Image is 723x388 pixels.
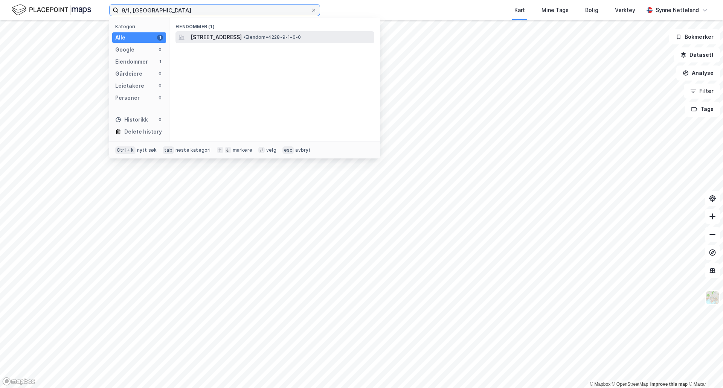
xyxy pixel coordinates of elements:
div: 1 [157,59,163,65]
div: esc [282,146,294,154]
div: Verktøy [615,6,635,15]
button: Filter [684,84,720,99]
div: Ctrl + k [115,146,136,154]
a: Mapbox homepage [2,377,35,386]
div: Personer [115,93,140,102]
div: markere [233,147,252,153]
div: Alle [115,33,125,42]
button: Analyse [676,65,720,81]
div: tab [163,146,174,154]
a: Mapbox [590,382,610,387]
iframe: Chat Widget [685,352,723,388]
a: Improve this map [650,382,688,387]
a: OpenStreetMap [612,382,648,387]
div: Mine Tags [541,6,569,15]
div: Gårdeiere [115,69,142,78]
div: Kart [514,6,525,15]
input: Søk på adresse, matrikkel, gårdeiere, leietakere eller personer [119,5,311,16]
div: Leietakere [115,81,144,90]
div: Eiendommer (1) [169,18,380,31]
button: Tags [685,102,720,117]
span: • [243,34,246,40]
div: Kontrollprogram for chat [685,352,723,388]
div: avbryt [295,147,311,153]
div: Synne Netteland [656,6,699,15]
span: Eiendom • 4228-9-1-0-0 [243,34,301,40]
div: Google [115,45,134,54]
img: Z [705,291,720,305]
div: 0 [157,71,163,77]
div: 0 [157,47,163,53]
span: [STREET_ADDRESS] [191,33,242,42]
div: Historikk [115,115,148,124]
div: Eiendommer [115,57,148,66]
div: Bolig [585,6,598,15]
button: Bokmerker [669,29,720,44]
div: neste kategori [175,147,211,153]
img: logo.f888ab2527a4732fd821a326f86c7f29.svg [12,3,91,17]
div: 1 [157,35,163,41]
div: 0 [157,117,163,123]
div: 0 [157,95,163,101]
div: 0 [157,83,163,89]
div: Kategori [115,24,166,29]
div: nytt søk [137,147,157,153]
div: velg [266,147,276,153]
button: Datasett [674,47,720,62]
div: Delete history [124,127,162,136]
